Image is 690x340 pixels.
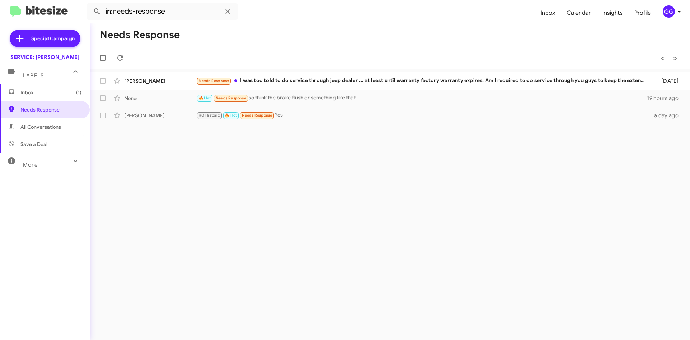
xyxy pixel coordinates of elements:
a: Special Campaign [10,30,80,47]
span: Inbox [20,89,82,96]
button: Next [669,51,681,65]
span: » [673,54,677,63]
button: Previous [657,51,669,65]
nav: Page navigation example [657,51,681,65]
a: Insights [597,3,629,23]
span: (1) [76,89,82,96]
span: RO Historic [199,113,220,118]
span: 🔥 Hot [225,113,237,118]
div: GG [663,5,675,18]
input: Search [87,3,238,20]
div: so think the brake flush or something like that [196,94,647,102]
span: All Conversations [20,123,61,131]
span: 🔥 Hot [199,96,211,100]
a: Calendar [561,3,597,23]
div: 19 hours ago [647,95,684,102]
a: Profile [629,3,657,23]
div: Yes [196,111,650,119]
span: Save a Deal [20,141,47,148]
span: Needs Response [216,96,246,100]
button: GG [657,5,682,18]
span: Needs Response [20,106,82,113]
span: More [23,162,38,168]
span: Needs Response [199,78,229,83]
h1: Needs Response [100,29,180,41]
span: « [661,54,665,63]
div: a day ago [650,112,684,119]
div: None [124,95,196,102]
div: [PERSON_NAME] [124,77,196,85]
span: Needs Response [242,113,272,118]
div: [DATE] [650,77,684,85]
a: Inbox [535,3,561,23]
div: I was too told to do service through jeep dealer ... at least until warranty factory warranty exp... [196,77,650,85]
span: Labels [23,72,44,79]
div: SERVICE: [PERSON_NAME] [10,54,79,61]
span: Special Campaign [31,35,75,42]
div: [PERSON_NAME] [124,112,196,119]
